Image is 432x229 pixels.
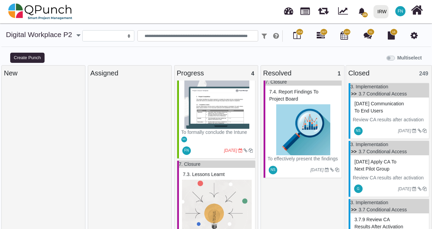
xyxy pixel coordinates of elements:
[419,71,428,76] span: 249
[418,187,421,191] i: Dependant Task
[353,174,427,189] p: Review CA results after activation for the pilot group
[238,148,243,153] i: Due Date
[181,78,253,129] img: 99dbc474-70b6-42fa-b564-20bea05829cb.png
[335,168,339,172] i: Clone
[356,5,368,17] div: Notification
[422,129,427,133] i: Clone
[359,149,407,154] a: 3.7 Conditional Access
[392,30,396,35] span: 16
[395,6,405,16] span: Francis Ndichu
[356,129,361,133] span: NS
[354,0,371,22] a: bell fill25
[378,6,387,18] div: IRW
[300,4,310,15] span: Projects
[354,127,363,135] span: Nadeem Sheikh
[325,168,329,172] i: Due Date
[411,4,423,17] i: Home
[338,71,341,76] span: 1
[10,53,45,63] button: Create Punch
[269,89,319,102] span: #53983
[354,184,363,193] span: Gambir
[90,68,169,78] div: Assigned
[244,148,247,153] i: Dependant Task
[265,79,287,85] a: 7. Closure
[330,168,334,172] i: Dependant Task
[340,31,348,39] i: Calendar
[269,166,277,174] span: Nadeem Sheikh
[4,68,83,78] div: New
[344,30,349,35] span: 243
[369,30,372,35] span: 81
[350,142,388,147] a: 3. Implementation
[182,146,191,155] span: Francis Ndichu
[418,129,421,133] i: Dependant Task
[249,148,253,153] i: Clone
[184,149,189,152] span: FN
[350,84,388,89] a: 3. Implementation
[364,31,372,39] i: Punch Discussion
[182,138,185,141] span: NS
[398,128,411,133] i: [DATE]
[359,207,407,212] a: 3.7 Conditional Access
[353,116,427,145] p: Review CA results after activation for the pilot group if the results are as expected then Send c...
[357,187,360,191] span: G
[318,3,329,15] span: Releases
[359,91,407,96] a: 3.7 Conditional Access
[317,31,325,39] i: Gantt
[297,30,302,35] span: 254
[398,9,403,13] span: FN
[422,187,427,191] i: Clone
[354,101,404,113] span: #75357
[224,148,237,153] i: [DATE]
[183,172,225,177] span: #53979
[350,200,388,205] a: 3. Implementation
[177,68,255,78] div: Progress
[370,0,391,23] a: IRW
[321,30,326,35] span: 297
[273,33,279,39] i: e.g: punch or !ticket or &Category or #label or @username or $priority or *iteration or ^addition...
[348,68,429,78] div: Closed
[293,31,301,39] i: Board
[391,0,410,22] a: FN
[181,137,187,142] span: Nadeem Sheikh
[358,8,365,15] svg: bell fill
[8,1,72,22] img: qpunch-sp.fa6292f.png
[271,168,276,172] span: NS
[317,34,325,39] a: 297
[397,55,422,60] b: Multiselect
[268,104,339,155] img: 5f997b6e-9473-4237-8b53-7ac180c55b6d.png
[335,0,354,23] div: Dynamic Report
[179,161,201,167] a: 7. Closure
[354,159,396,172] span: #75356
[6,31,72,38] a: Digital Workplace P2
[412,129,416,133] i: Due Date
[362,12,368,17] span: 25
[263,68,342,78] div: Resolved
[412,187,416,191] i: Due Date
[398,187,411,191] i: [DATE]
[388,31,395,39] i: Document Library
[311,168,324,172] i: [DATE]
[284,4,293,14] span: Dashboard
[251,71,254,76] span: 4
